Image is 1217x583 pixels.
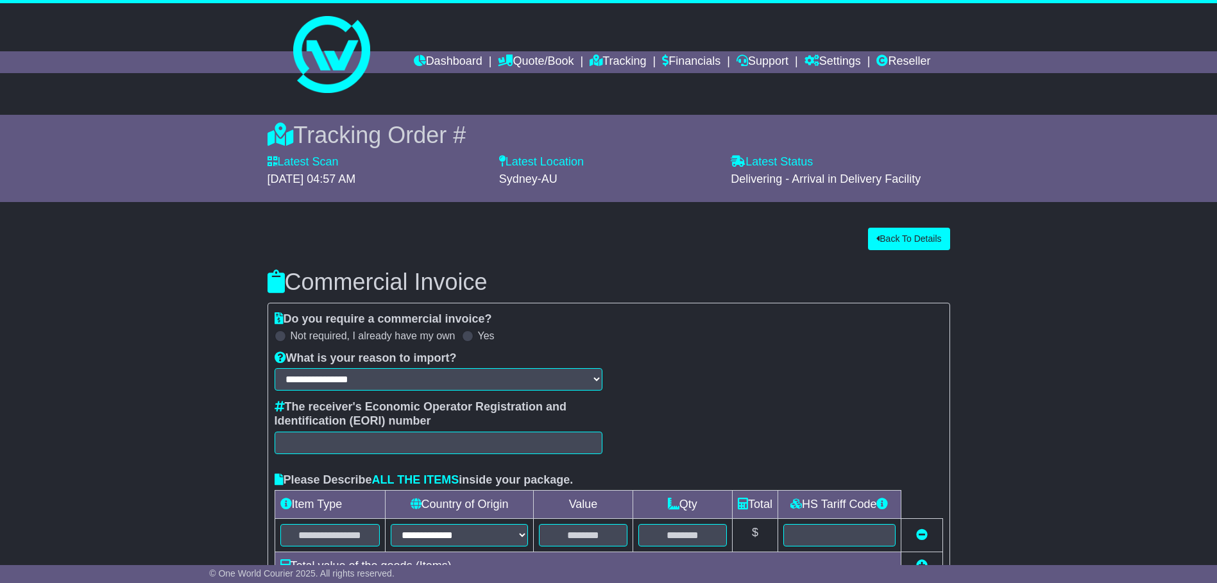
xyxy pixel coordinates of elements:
a: Reseller [876,51,930,73]
h3: Commercial Invoice [268,269,950,295]
a: Add new item [916,559,928,572]
label: Latest Status [731,155,813,169]
td: Total [732,491,778,519]
a: Support [736,51,788,73]
label: Yes [478,330,495,342]
div: Tracking Order # [268,121,950,149]
a: Settings [804,51,861,73]
label: Please Describe inside your package. [275,473,574,487]
a: Tracking [590,51,646,73]
a: Remove this item [916,528,928,541]
td: $ [732,519,778,552]
label: Not required, I already have my own [291,330,455,342]
span: © One World Courier 2025. All rights reserved. [209,568,395,579]
a: Quote/Book [498,51,574,73]
span: Sydney-AU [499,173,557,185]
label: Do you require a commercial invoice? [275,312,492,326]
td: Country of Origin [385,491,533,519]
a: Financials [662,51,720,73]
button: Back To Details [868,228,949,250]
label: Latest Scan [268,155,339,169]
span: ALL THE ITEMS [372,473,459,486]
td: HS Tariff Code [778,491,901,519]
span: Delivering - Arrival in Delivery Facility [731,173,921,185]
td: Qty [633,491,732,519]
div: Total value of the goods ( Items) [274,557,889,575]
td: Item Type [275,491,385,519]
label: What is your reason to import? [275,351,457,366]
td: Value [534,491,633,519]
span: [DATE] 04:57 AM [268,173,356,185]
a: Dashboard [414,51,482,73]
label: Latest Location [499,155,584,169]
label: The receiver's Economic Operator Registration and Identification (EORI) number [275,400,602,428]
